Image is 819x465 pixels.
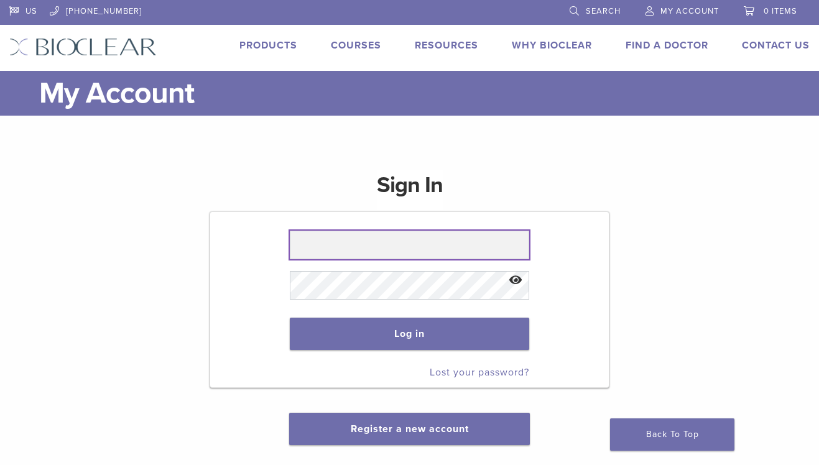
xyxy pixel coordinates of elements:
button: Show password [502,265,529,297]
img: Bioclear [9,38,157,56]
a: Products [239,39,297,52]
a: Lost your password? [430,366,529,379]
span: 0 items [764,6,797,16]
a: Find A Doctor [626,39,708,52]
a: Courses [331,39,381,52]
button: Log in [290,318,529,350]
a: Register a new account [351,423,469,435]
span: Search [586,6,621,16]
a: Contact Us [742,39,810,52]
span: My Account [660,6,719,16]
button: Register a new account [289,413,529,445]
a: Why Bioclear [512,39,592,52]
a: Resources [415,39,478,52]
h1: My Account [39,71,810,116]
a: Back To Top [610,418,734,451]
h1: Sign In [377,170,443,210]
